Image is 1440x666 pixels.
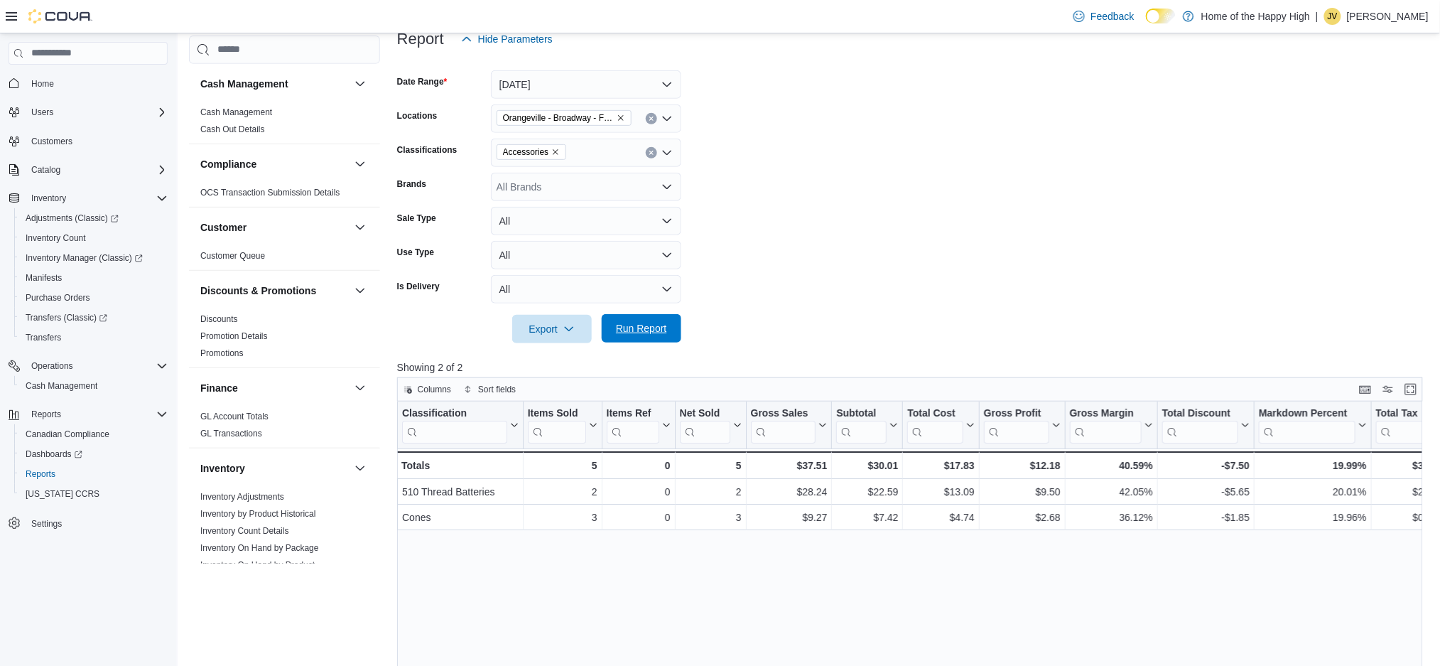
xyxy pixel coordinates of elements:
button: Total Tax [1375,407,1437,443]
div: Jennifer Verney [1324,8,1341,25]
a: Adjustments (Classic) [14,208,173,228]
h3: Cash Management [200,77,288,91]
span: Transfers (Classic) [26,312,107,323]
div: Markdown Percent [1259,407,1355,443]
div: 0 [606,509,670,526]
button: Catalog [26,161,66,178]
div: Markdown Percent [1259,407,1355,420]
p: Showing 2 of 2 [397,360,1433,375]
a: Promotions [200,348,244,358]
div: $13.09 [907,483,974,500]
div: -$1.85 [1162,509,1250,526]
a: Dashboards [20,446,88,463]
div: 510 Thread Batteries [402,483,519,500]
span: Reports [20,466,168,483]
button: Customer [352,219,369,236]
button: Enter fullscreen [1402,381,1419,398]
span: [US_STATE] CCRS [26,488,99,500]
button: Items Ref [606,407,670,443]
span: Orangeville - Broadway - Fire & Flower [503,111,614,125]
div: Total Tax [1375,407,1426,420]
span: Orangeville - Broadway - Fire & Flower [497,110,632,126]
a: Purchase Orders [20,289,96,306]
span: Inventory Count [20,230,168,247]
div: Classification [402,407,507,420]
span: Purchase Orders [26,292,90,304]
span: Canadian Compliance [26,429,109,440]
span: Export [521,315,583,343]
a: Inventory by Product Historical [200,509,316,519]
a: Adjustments (Classic) [20,210,124,227]
div: Total Cost [907,407,963,443]
a: Inventory Adjustments [200,492,284,502]
button: Total Discount [1162,407,1250,443]
a: Customers [26,133,78,150]
button: Inventory [352,460,369,477]
button: Open list of options [661,147,673,159]
button: Inventory [200,461,349,476]
button: Cash Management [352,75,369,92]
button: Sort fields [458,381,521,398]
a: GL Account Totals [200,412,269,421]
span: Home [26,75,168,92]
div: 19.99% [1259,457,1366,474]
div: Gross Sales [750,407,816,443]
div: 19.96% [1259,509,1366,526]
div: 20.01% [1259,483,1366,500]
p: [PERSON_NAME] [1347,8,1429,25]
span: Reports [26,468,55,480]
span: Promotions [200,348,244,359]
div: -$7.50 [1162,457,1250,474]
span: Cash Management [200,107,272,118]
button: All [491,241,681,269]
h3: Inventory [200,461,245,476]
div: Gross Profit [984,407,1049,420]
a: Discounts [200,314,238,324]
span: Accessories [503,145,549,159]
span: Inventory [26,190,168,207]
button: Cash Management [200,77,349,91]
button: Clear input [646,113,657,124]
div: $2.68 [984,509,1061,526]
button: Reports [26,406,67,423]
label: Locations [397,110,438,122]
button: Transfers [14,328,173,348]
p: Home of the Happy High [1201,8,1310,25]
button: Compliance [200,157,349,171]
span: Discounts [200,313,238,325]
span: Catalog [26,161,168,178]
span: Manifests [26,272,62,284]
div: 2 [528,483,597,500]
span: Promotion Details [200,331,268,342]
span: Catalog [31,164,60,176]
label: Brands [397,178,426,190]
div: 42.05% [1070,483,1153,500]
a: Cash Management [20,377,103,394]
span: Dashboards [26,449,82,460]
div: $7.42 [836,509,898,526]
span: Inventory Count [26,232,86,244]
button: [US_STATE] CCRS [14,484,173,504]
span: Columns [418,384,451,395]
span: Feedback [1090,9,1134,23]
button: Discounts & Promotions [200,284,349,298]
a: Inventory On Hand by Product [200,560,315,570]
span: JV [1328,8,1338,25]
button: Export [512,315,592,343]
a: [US_STATE] CCRS [20,485,105,503]
button: Finance [352,380,369,397]
h3: Report [397,31,444,48]
div: 3 [679,509,741,526]
span: Inventory Manager (Classic) [20,249,168,267]
span: Purchase Orders [20,289,168,306]
div: 36.12% [1070,509,1153,526]
span: Run Report [616,321,667,335]
button: Columns [398,381,457,398]
div: Gross Profit [984,407,1049,443]
button: Run Report [602,314,681,343]
div: Customer [189,247,380,270]
div: Cones [402,509,519,526]
div: Net Sold [679,407,730,443]
button: Reports [3,404,173,424]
